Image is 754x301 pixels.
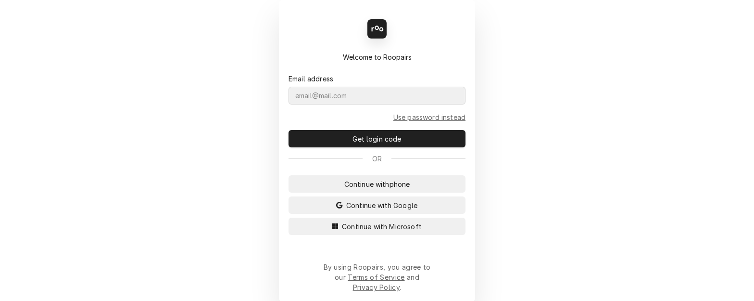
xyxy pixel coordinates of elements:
[340,222,424,232] span: Continue with Microsoft
[393,112,465,122] a: Go to Email and password form
[342,179,412,189] span: Continue with phone
[353,283,400,291] a: Privacy Policy
[344,200,419,210] span: Continue with Google
[289,74,333,84] label: Email address
[323,262,431,292] div: By using Roopairs, you agree to our and .
[289,154,465,164] div: Or
[289,52,465,62] div: Welcome to Roopairs
[351,134,403,144] span: Get login code
[289,218,465,235] button: Continue with Microsoft
[348,273,404,281] a: Terms of Service
[289,196,465,214] button: Continue with Google
[289,130,465,147] button: Get login code
[289,87,465,105] input: email@mail.com
[289,175,465,193] button: Continue withphone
